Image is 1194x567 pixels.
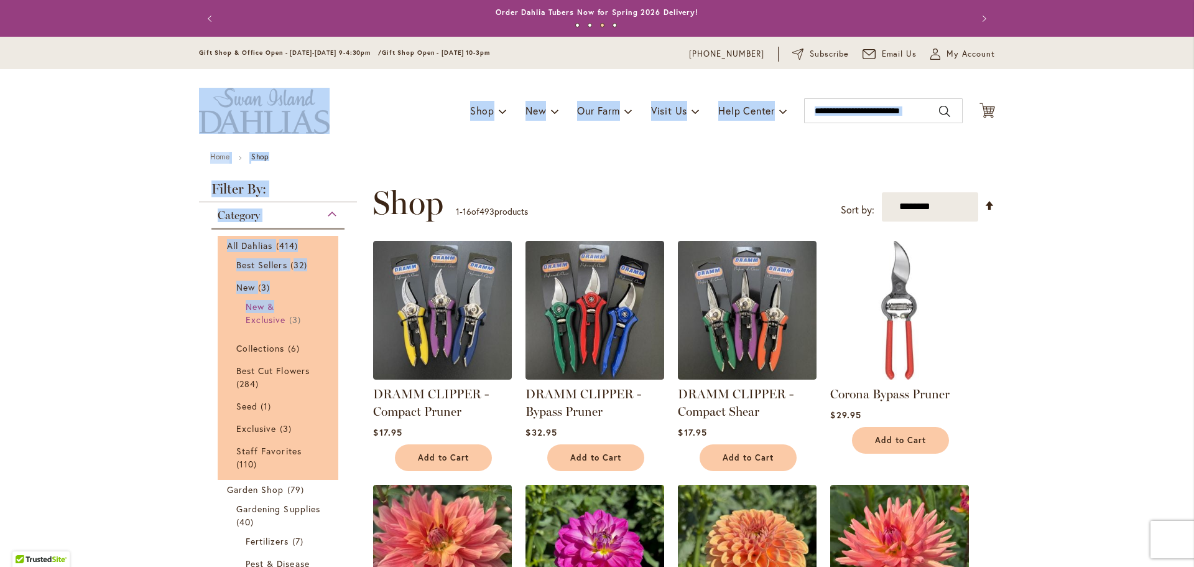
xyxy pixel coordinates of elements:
[280,422,295,435] span: 3
[841,199,874,222] label: Sort by:
[525,387,641,419] a: DRAMM CLIPPER - Bypass Pruner
[700,444,797,471] button: Add to Cart
[588,23,592,27] button: 2 of 4
[236,400,257,412] span: Seed
[525,241,664,380] img: DRAMM CLIPPER - Bypass Pruner
[236,258,323,271] a: Best Sellers
[236,342,323,355] a: Collections
[830,241,969,380] img: Corona Bypass Pruner
[575,23,580,27] button: 1 of 4
[678,426,706,438] span: $17.95
[290,258,310,271] span: 32
[852,427,949,454] button: Add to Cart
[600,23,604,27] button: 3 of 4
[810,48,849,60] span: Subscribe
[525,370,664,382] a: DRAMM CLIPPER - Bypass Pruner
[792,48,849,60] a: Subscribe
[613,23,617,27] button: 4 of 4
[470,104,494,117] span: Shop
[236,457,260,471] span: 110
[199,88,330,134] a: store logo
[9,523,44,558] iframe: Launch Accessibility Center
[236,515,257,528] span: 40
[236,259,287,271] span: Best Sellers
[830,409,861,421] span: $29.95
[577,104,619,117] span: Our Farm
[227,483,332,496] a: Garden Shop
[236,445,302,457] span: Staff Favorites
[678,387,794,419] a: DRAMM CLIPPER - Compact Shear
[236,503,320,515] span: Gardening Supplies
[373,184,443,222] span: Shop
[246,300,313,326] a: New &amp; Exclusive
[227,484,284,495] span: Garden Shop
[292,535,307,548] span: 7
[373,387,489,419] a: DRAMM CLIPPER - Compact Pruner
[830,370,969,382] a: Corona Bypass Pruner
[236,365,310,377] span: Best Cut Flowers
[373,241,512,380] img: DRAMM CLIPPER - Compact Pruner
[456,205,460,217] span: 1
[218,209,260,222] span: Category
[525,426,557,438] span: $32.95
[236,444,323,471] a: Staff Favorites
[678,241,817,380] img: DRAMM CLIPPER - Compact Shear
[236,423,276,434] span: Exclusive
[258,281,273,294] span: 3
[236,281,255,293] span: New
[287,483,307,496] span: 79
[227,240,273,251] span: All Dahlias
[570,452,621,463] span: Add to Cart
[236,342,285,354] span: Collections
[373,426,402,438] span: $17.95
[525,104,546,117] span: New
[276,239,301,252] span: 414
[382,49,490,57] span: Gift Shop Open - [DATE] 10-3pm
[830,387,950,401] a: Corona Bypass Pruner
[246,535,289,547] span: Fertilizers
[261,400,274,413] span: 1
[199,49,382,57] span: Gift Shop & Office Open - [DATE]-[DATE] 9-4:30pm /
[970,6,995,31] button: Next
[236,502,323,528] a: Gardening Supplies
[395,444,492,471] button: Add to Cart
[227,239,332,252] a: All Dahlias
[236,422,323,435] a: Exclusive
[373,370,512,382] a: DRAMM CLIPPER - Compact Pruner
[463,205,471,217] span: 16
[236,281,323,294] a: New
[251,152,269,161] strong: Shop
[718,104,775,117] span: Help Center
[236,400,323,413] a: Seed
[547,444,644,471] button: Add to Cart
[882,48,917,60] span: Email Us
[199,182,357,202] strong: Filter By:
[199,6,224,31] button: Previous
[946,48,995,60] span: My Account
[236,377,262,390] span: 284
[875,435,926,446] span: Add to Cart
[418,452,469,463] span: Add to Cart
[456,202,528,222] p: - of products
[246,535,313,548] a: Fertilizers
[930,48,995,60] button: My Account
[236,364,323,390] a: Best Cut Flowers
[496,7,698,17] a: Order Dahlia Tubers Now for Spring 2026 Delivery!
[863,48,917,60] a: Email Us
[678,370,817,382] a: DRAMM CLIPPER - Compact Shear
[689,48,764,60] a: [PHONE_NUMBER]
[651,104,687,117] span: Visit Us
[289,313,304,326] span: 3
[246,301,285,326] span: New & Exclusive
[288,342,303,355] span: 6
[479,205,494,217] span: 493
[210,152,229,161] a: Home
[723,452,774,463] span: Add to Cart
